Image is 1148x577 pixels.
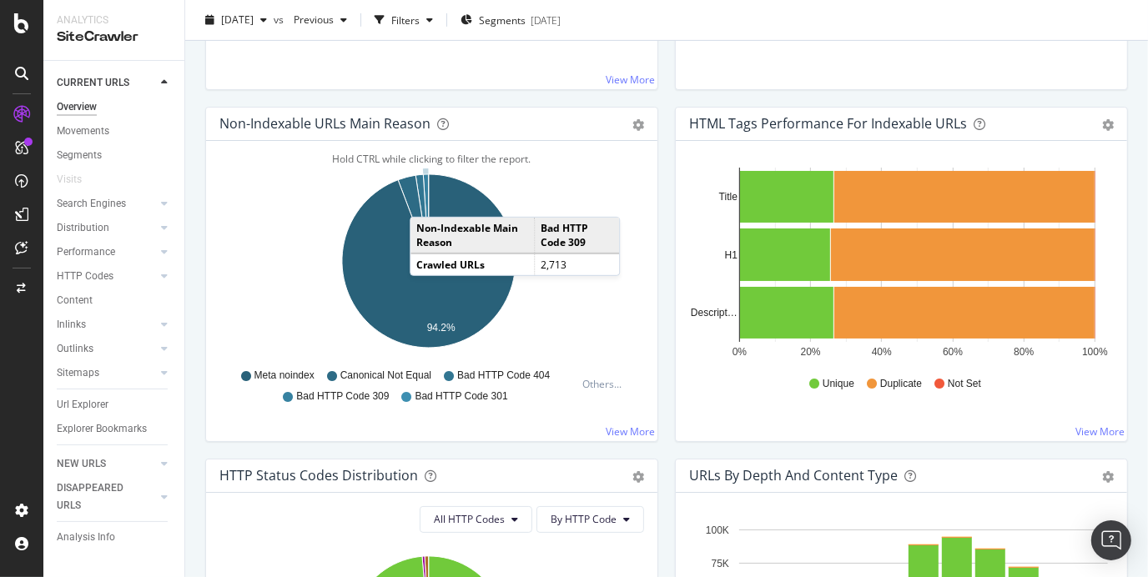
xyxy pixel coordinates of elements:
[948,377,981,391] span: Not Set
[57,292,93,309] div: Content
[689,115,967,132] div: HTML Tags Performance for Indexable URLs
[57,396,108,414] div: Url Explorer
[434,512,505,526] span: All HTTP Codes
[57,479,141,514] div: DISAPPEARED URLS
[872,346,892,358] text: 40%
[57,147,102,164] div: Segments
[725,249,738,261] text: H1
[534,218,619,253] td: Bad HTTP Code 309
[689,168,1108,361] svg: A chart.
[733,346,748,358] text: 0%
[1082,346,1108,358] text: 100%
[606,424,655,439] a: View More
[427,323,456,334] text: 94.2%
[199,7,274,33] button: [DATE]
[706,524,729,536] text: 100K
[632,471,644,483] div: gear
[57,98,97,116] div: Overview
[801,346,821,358] text: 20%
[57,74,156,92] a: CURRENT URLS
[551,512,617,526] span: By HTTP Code
[57,13,171,28] div: Analytics
[57,529,115,546] div: Analysis Info
[57,171,82,188] div: Visits
[1102,471,1114,483] div: gear
[410,253,534,275] td: Crawled URLs
[57,455,156,473] a: NEW URLS
[57,479,156,514] a: DISAPPEARED URLS
[57,396,173,414] a: Url Explorer
[57,123,109,140] div: Movements
[57,268,113,285] div: HTTP Codes
[296,389,389,404] span: Bad HTTP Code 309
[880,377,922,391] span: Duplicate
[57,243,115,261] div: Performance
[536,506,644,533] button: By HTTP Code
[534,253,619,275] td: 2,713
[57,195,156,213] a: Search Engines
[823,377,854,391] span: Unique
[57,455,106,473] div: NEW URLS
[712,558,729,569] text: 75K
[582,377,629,391] div: Others...
[943,346,963,358] text: 60%
[57,219,109,237] div: Distribution
[57,316,86,334] div: Inlinks
[57,340,93,358] div: Outlinks
[287,13,334,27] span: Previous
[219,168,638,361] svg: A chart.
[410,218,534,253] td: Non-Indexable Main Reason
[1075,424,1125,439] a: View More
[219,467,418,484] div: HTTP Status Codes Distribution
[57,316,156,334] a: Inlinks
[1102,119,1114,131] div: gear
[57,123,173,140] a: Movements
[287,7,354,33] button: Previous
[1091,520,1131,560] div: Open Intercom Messenger
[57,529,173,546] a: Analysis Info
[57,74,129,92] div: CURRENT URLS
[457,369,550,383] span: Bad HTTP Code 404
[57,364,99,382] div: Sitemaps
[719,191,738,203] text: Title
[274,13,287,27] span: vs
[57,28,171,47] div: SiteCrawler
[57,147,173,164] a: Segments
[57,268,156,285] a: HTTP Codes
[57,171,98,188] a: Visits
[454,7,567,33] button: Segments[DATE]
[415,389,508,404] span: Bad HTTP Code 301
[479,13,526,27] span: Segments
[531,13,561,27] div: [DATE]
[57,219,156,237] a: Distribution
[391,13,420,27] div: Filters
[606,73,655,87] a: View More
[57,195,126,213] div: Search Engines
[689,467,898,484] div: URLs by Depth and Content Type
[57,292,173,309] a: Content
[221,13,254,27] span: 2025 Aug. 21st
[1014,346,1034,358] text: 80%
[632,119,644,131] div: gear
[420,506,532,533] button: All HTTP Codes
[57,340,156,358] a: Outlinks
[219,115,430,132] div: Non-Indexable URLs Main Reason
[57,243,156,261] a: Performance
[691,307,738,319] text: Descript…
[57,420,173,438] a: Explorer Bookmarks
[340,369,431,383] span: Canonical Not Equal
[57,364,156,382] a: Sitemaps
[254,369,315,383] span: Meta noindex
[368,7,440,33] button: Filters
[57,420,147,438] div: Explorer Bookmarks
[57,98,173,116] a: Overview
